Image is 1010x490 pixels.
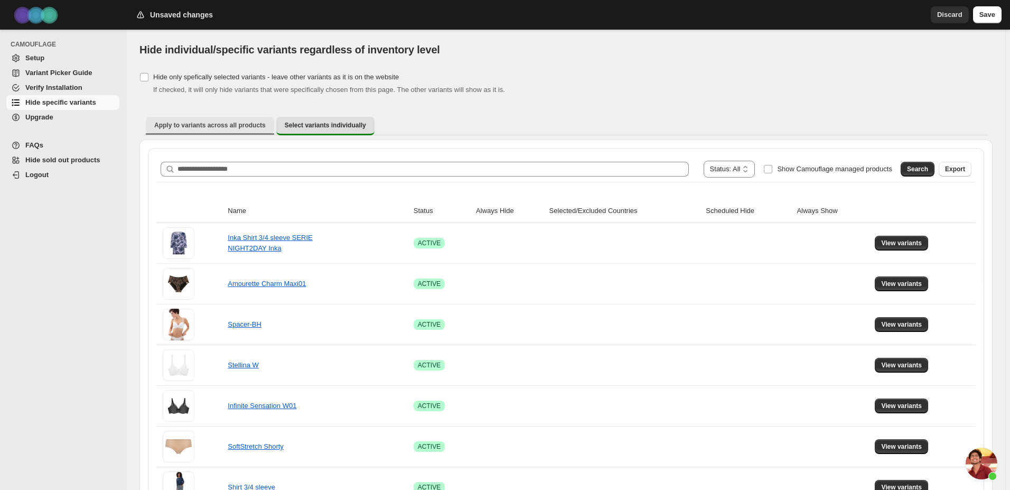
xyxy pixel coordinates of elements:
span: Save [979,10,995,20]
span: Hide only spefically selected variants - leave other variants as it is on the website [153,73,399,81]
a: FAQs [6,138,119,153]
th: Always Hide [473,199,546,223]
th: Selected/Excluded Countries [546,199,703,223]
button: View variants [875,358,928,373]
button: Save [973,6,1002,23]
img: SoftStretch Shorty [163,431,194,463]
span: If checked, it will only hide variants that were specifically chosen from this page. The other va... [153,86,505,94]
button: View variants [875,236,928,251]
span: Setup [25,54,44,62]
button: Apply to variants across all products [146,117,274,134]
button: View variants [875,276,928,291]
span: Search [907,165,928,173]
span: ACTIVE [418,442,441,451]
a: Stellina W [228,361,259,369]
a: Hide sold out products [6,153,119,168]
div: Chat öffnen [966,448,997,479]
button: Export [939,162,971,177]
span: ACTIVE [418,402,441,410]
span: Export [945,165,965,173]
a: Amourette Charm Maxi01 [228,280,306,288]
span: Select variants individually [285,121,366,130]
a: Infinite Sensation W01 [228,402,296,410]
span: View variants [881,402,922,410]
a: Verify Installation [6,80,119,95]
a: Inka Shirt 3/4 sleeve SERIE NIGHT2DAY Inka [228,234,312,252]
span: ACTIVE [418,239,441,247]
span: View variants [881,239,922,247]
span: Hide individual/specific variants regardless of inventory level [139,44,440,56]
th: Always Show [793,199,872,223]
span: Show Camouflage managed products [777,165,892,173]
a: Upgrade [6,110,119,125]
button: View variants [875,439,928,454]
a: Setup [6,51,119,66]
span: Variant Picker Guide [25,69,92,77]
span: ACTIVE [418,280,441,288]
a: SoftStretch Shorty [228,442,284,450]
button: View variants [875,399,928,413]
span: View variants [881,442,922,451]
h2: Unsaved changes [150,10,213,20]
span: ACTIVE [418,361,441,369]
th: Status [410,199,473,223]
span: ACTIVE [418,320,441,329]
button: Search [901,162,934,177]
span: Verify Installation [25,84,82,91]
a: Spacer-BH [228,320,261,328]
span: Discard [937,10,962,20]
span: View variants [881,361,922,369]
span: Upgrade [25,113,53,121]
span: Apply to variants across all products [154,121,266,130]
span: Hide specific variants [25,98,96,106]
span: Logout [25,171,49,179]
span: Hide sold out products [25,156,100,164]
button: View variants [875,317,928,332]
a: Logout [6,168,119,182]
button: Discard [931,6,969,23]
a: Hide specific variants [6,95,119,110]
img: Infinite Sensation W01 [164,390,193,422]
th: Name [225,199,410,223]
img: Amourette Charm Maxi01 [164,268,193,300]
span: FAQs [25,141,43,149]
span: View variants [881,320,922,329]
th: Scheduled Hide [703,199,793,223]
img: Stellina W [164,349,193,381]
a: Variant Picker Guide [6,66,119,80]
span: CAMOUFLAGE [11,40,121,49]
button: Select variants individually [276,117,375,135]
span: View variants [881,280,922,288]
